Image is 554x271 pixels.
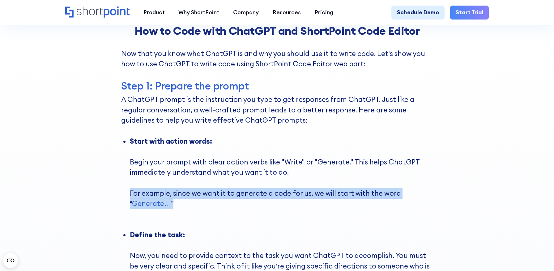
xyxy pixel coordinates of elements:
strong: How to Code with ChatGPT and ShortPoint Code Editor [134,24,420,38]
iframe: Chat Widget [523,241,554,271]
a: Home [65,7,130,19]
p: A ChatGPT prompt is the instruction you type to get responses from ChatGPT. Just like a regular c... [121,80,433,136]
span: Step 1: Prepare the prompt ‍ [121,79,249,92]
div: Why ShortPoint [178,8,219,17]
strong: Generate… [132,199,171,208]
button: Open CMP widget [3,253,18,268]
strong: Start with action words: ‍ [130,137,212,146]
strong: ” ‍ [171,199,173,208]
div: Company [233,8,259,17]
p: Now that you know what ChatGPT is and why you should use it to write code. Let’s show you how to ... [121,49,433,80]
a: Schedule Demo [391,6,445,20]
strong: Define the task: ‍ [130,230,185,239]
a: Company [226,6,266,20]
a: Why ShortPoint [172,6,226,20]
a: Product [136,6,172,20]
a: Pricing [308,6,340,20]
div: Product [143,8,165,17]
strong: Begin your prompt with clear action verbs like "Write" or "Generate." This helps ChatGPT immediat... [130,158,420,208]
a: Resources [266,6,308,20]
a: Start Trial [450,6,489,20]
div: Resources [273,8,301,17]
div: Pricing [315,8,333,17]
